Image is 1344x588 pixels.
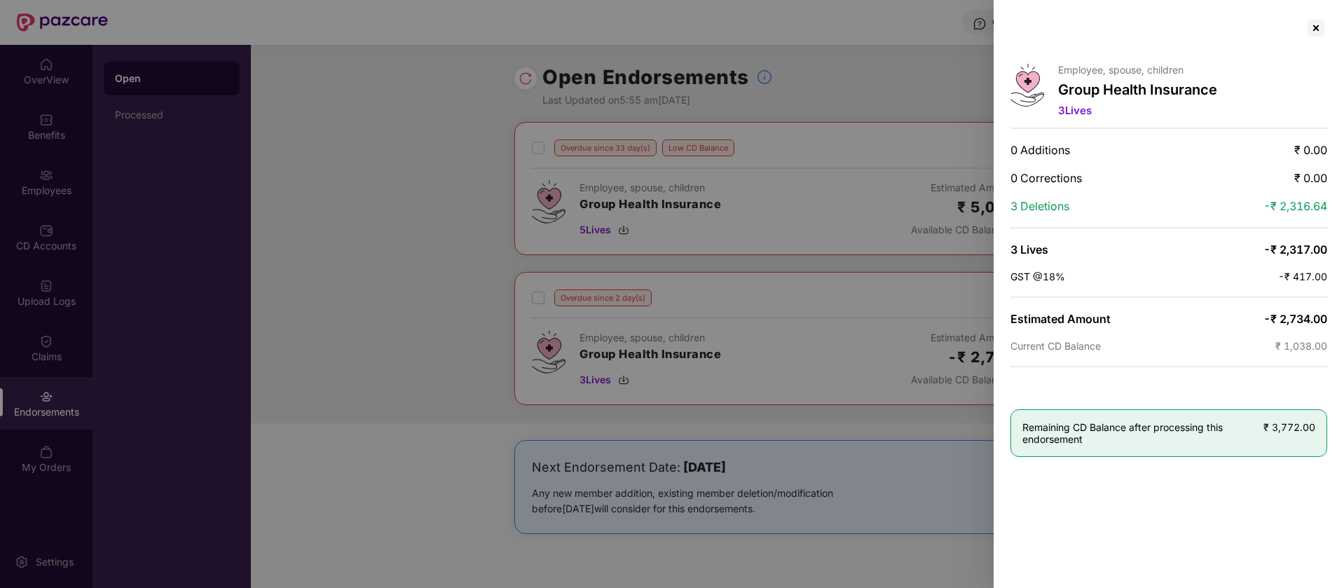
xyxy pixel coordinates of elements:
[1010,340,1101,352] span: Current CD Balance
[1010,64,1044,107] img: svg+xml;base64,PHN2ZyB4bWxucz0iaHR0cDovL3d3dy53My5vcmcvMjAwMC9zdmciIHdpZHRoPSI0Ny43MTQiIGhlaWdodD...
[1010,199,1069,213] span: 3 Deletions
[1263,242,1327,257] span: -₹ 2,317.00
[1275,340,1327,352] span: ₹ 1,038.00
[1263,421,1315,433] span: ₹ 3,772.00
[1263,199,1327,213] span: -₹ 2,316.64
[1010,312,1111,326] span: Estimated Amount
[1058,104,1092,117] span: 3 Lives
[1294,171,1327,185] span: ₹ 0.00
[1010,171,1082,185] span: 0 Corrections
[1010,271,1065,282] span: GST @18%
[1263,312,1327,326] span: -₹ 2,734.00
[1058,64,1217,76] p: Employee, spouse, children
[1278,271,1327,282] span: -₹ 417.00
[1022,421,1263,445] span: Remaining CD Balance after processing this endorsement
[1058,81,1217,98] p: Group Health Insurance
[1010,242,1048,257] span: 3 Lives
[1294,143,1327,157] span: ₹ 0.00
[1010,143,1070,157] span: 0 Additions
